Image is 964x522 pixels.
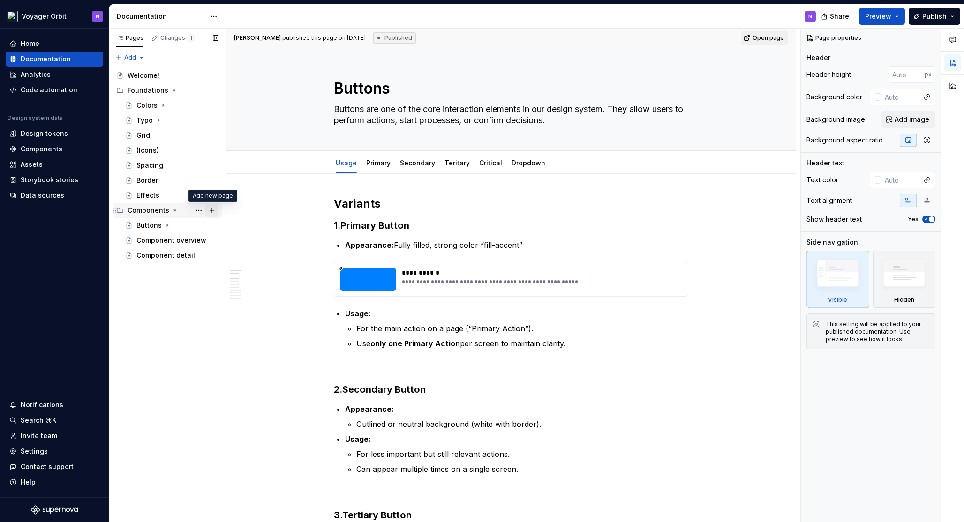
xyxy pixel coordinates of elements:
div: Settings [21,447,48,456]
span: Open page [753,34,784,42]
div: Voyager Orbit [22,12,67,21]
a: Open page [741,31,788,45]
a: Assets [6,157,103,172]
span: Add image [895,115,929,124]
h3: 2. [334,383,688,396]
div: Help [21,477,36,487]
div: Components [128,206,169,215]
strong: Appearance: [345,240,394,250]
button: Add [113,51,148,64]
a: Typo [121,113,222,128]
div: Components [113,203,222,218]
div: Component overview [136,236,206,245]
span: Publish [922,12,947,21]
div: Foundations [128,86,168,95]
a: Welcome! [113,68,222,83]
strong: Secondary Button [342,384,426,395]
div: Published [373,32,416,44]
span: [PERSON_NAME] [234,34,281,41]
div: Page tree [113,68,222,263]
div: Text alignment [806,196,852,205]
div: Effects [136,191,159,200]
a: Component detail [121,248,222,263]
div: Hidden [873,251,936,308]
p: Use per screen to maintain clarity. [356,338,688,349]
strong: only one Primary Action [370,339,460,348]
div: Assets [21,160,43,169]
div: Contact support [21,462,74,471]
a: Colors [121,98,222,113]
a: Data sources [6,188,103,203]
p: px [925,71,932,78]
div: Foundations [113,83,222,98]
strong: Tertiary Button [342,509,412,521]
p: For less important but still relevant actions. [356,448,688,460]
div: Usage [332,153,361,172]
div: Add new page [188,190,237,202]
button: Share [816,8,855,25]
button: Contact support [6,459,103,474]
a: Spacing [121,158,222,173]
div: N [96,13,99,20]
div: Documentation [117,12,205,21]
div: Side navigation [806,238,858,247]
textarea: Buttons [332,77,686,100]
div: Background image [806,115,865,124]
a: Buttons [121,218,222,233]
textarea: Buttons are one of the core interaction elements in our design system. They allow users to perfor... [332,102,686,128]
strong: Appearance: [345,404,394,414]
div: Design system data [8,114,63,122]
div: Storybook stories [21,175,78,185]
button: Voyager OrbitN [2,6,107,26]
a: Settings [6,444,103,459]
div: N [808,13,812,20]
input: Auto [881,89,919,105]
a: Usage [336,159,357,167]
div: Buttons [136,221,162,230]
p: Fully filled, strong color “fill-accent” [345,239,688,251]
p: Outlined or neutral background (white with border). [356,418,688,430]
p: Can appear multiple times on a single screen. [356,463,688,475]
button: Help [6,475,103,490]
p: For the main action on a page (“Primary Action”). [356,323,688,334]
input: Auto [889,66,925,83]
div: Invite team [21,431,57,440]
div: Home [21,39,39,48]
div: Search ⌘K [21,416,56,425]
label: Yes [908,216,919,223]
div: Design tokens [21,129,68,138]
div: Teritary [441,153,474,172]
div: Data sources [21,191,64,200]
div: Welcome! [128,71,159,80]
div: Visible [828,296,847,304]
img: e5527c48-e7d1-4d25-8110-9641689f5e10.png [7,11,18,22]
a: Border [121,173,222,188]
a: Analytics [6,67,103,82]
a: Components [6,142,103,157]
span: published this page on [DATE] [234,34,366,42]
div: Border [136,176,158,185]
div: Visible [806,251,869,308]
a: Teritary [444,159,470,167]
div: Secondary [396,153,439,172]
a: Effects [121,188,222,203]
a: Dropdown [512,159,545,167]
span: Add [124,54,136,61]
button: Notifications [6,397,103,412]
div: Pages [116,34,143,42]
div: Analytics [21,70,51,79]
div: Component detail [136,251,195,260]
div: Components [21,144,62,154]
svg: Supernova Logo [31,505,78,515]
span: 1 [187,34,195,42]
div: Hidden [894,296,914,304]
a: Design tokens [6,126,103,141]
h3: 1. [334,219,688,232]
div: Background aspect ratio [806,135,883,145]
div: This setting will be applied to your published documentation. Use preview to see how it looks. [826,321,929,343]
a: Storybook stories [6,172,103,187]
h2: Variants [334,196,688,211]
div: Spacing [136,161,163,170]
a: Invite team [6,428,103,443]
